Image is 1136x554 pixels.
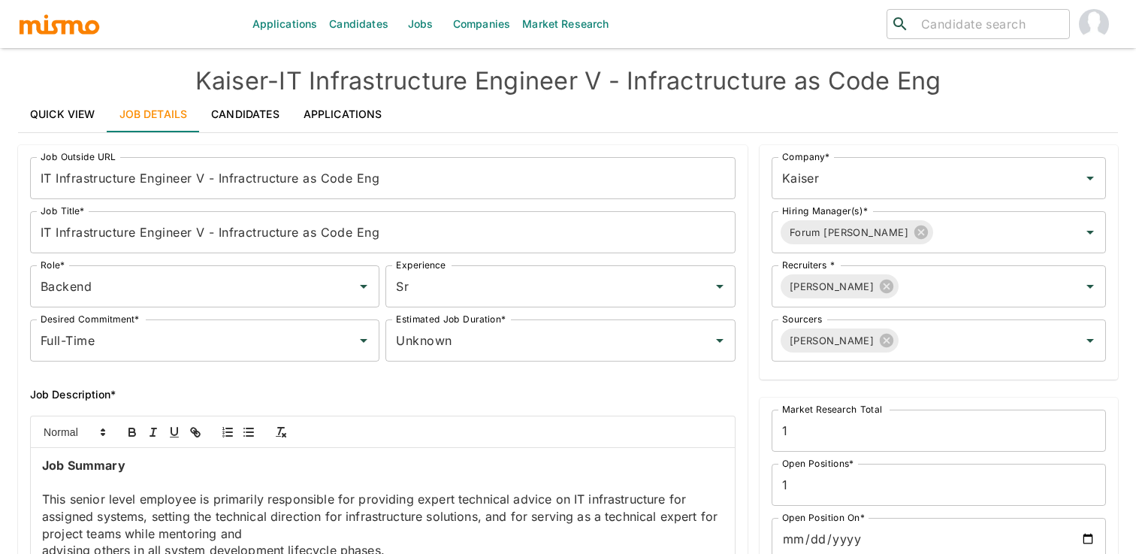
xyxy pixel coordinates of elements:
label: Recruiters * [782,259,835,271]
button: Open [1080,330,1101,351]
h4: Kaiser - IT Infrastructure Engineer V - Infractructure as Code Eng [18,66,1118,96]
button: Open [353,276,374,297]
label: Role* [41,259,65,271]
label: Company* [782,150,829,163]
label: Job Title* [41,204,85,217]
label: Desired Commitment* [41,313,140,325]
input: Candidate search [915,14,1063,35]
label: Hiring Manager(s)* [782,204,868,217]
span: [PERSON_NAME] [781,278,884,295]
button: Open [1080,222,1101,243]
label: Open Positions* [782,457,854,470]
a: Job Details [107,96,200,132]
h6: Job Description* [30,386,736,404]
a: Quick View [18,96,107,132]
div: [PERSON_NAME] [781,274,899,298]
span: Forum [PERSON_NAME] [781,224,917,241]
label: Open Position On* [782,511,865,524]
button: Open [709,276,730,297]
p: This senior level employee is primarily responsible for providing expert technical advice on IT i... [42,491,724,542]
label: Market Research Total [782,403,882,416]
a: Applications [292,96,394,132]
strong: Job Summary [42,458,125,473]
label: Experience [396,259,446,271]
label: Job Outside URL [41,150,116,163]
img: logo [18,13,101,35]
button: Open [353,330,374,351]
label: Sourcers [782,313,822,325]
img: Gabriel Hernandez [1079,9,1109,39]
button: Open [709,330,730,351]
div: Forum [PERSON_NAME] [781,220,933,244]
button: Open [1080,276,1101,297]
label: Estimated Job Duration* [396,313,506,325]
div: [PERSON_NAME] [781,328,899,353]
a: Candidates [199,96,292,132]
button: Open [1080,168,1101,189]
span: [PERSON_NAME] [781,332,884,350]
